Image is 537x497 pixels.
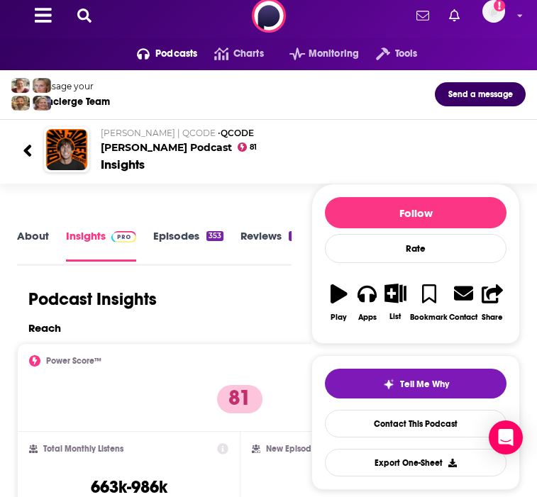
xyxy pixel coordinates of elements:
a: Contact This Podcast [325,410,506,437]
h2: New Episode Listens [266,444,344,454]
a: Episodes353 [153,229,223,261]
button: List [382,274,410,330]
button: Apps [353,274,382,330]
a: InsightsPodchaser Pro [66,229,136,261]
button: Follow [325,197,506,228]
a: QCODE [221,128,254,138]
button: Bookmark [409,274,448,330]
div: 1 [289,231,296,241]
img: Podchaser Pro [111,231,136,242]
span: [PERSON_NAME] | QCODE [101,128,216,138]
div: Apps [358,313,377,322]
div: List [389,312,401,321]
img: Danny Jones Podcast [46,129,87,170]
div: Contact [449,312,477,322]
a: Show notifications dropdown [411,4,435,28]
div: 353 [206,231,223,241]
div: Message your [35,81,110,91]
div: Share [482,313,503,322]
div: Open Intercom Messenger [489,420,523,454]
p: 81 [217,385,262,413]
a: Show notifications dropdown [443,4,465,28]
span: Monitoring [309,44,359,64]
span: Charts [233,44,264,64]
a: Charts [197,43,263,65]
div: Rate [325,234,506,263]
a: Contact [448,274,478,330]
button: Export One-Sheet [325,449,506,476]
img: Jules Profile [33,78,51,93]
div: Bookmark [410,313,448,322]
button: open menu [120,43,198,65]
h2: Power Score™ [46,356,101,366]
a: About [17,229,49,261]
button: Share [478,274,506,330]
span: • [218,128,254,138]
img: tell me why sparkle [383,379,394,390]
span: 81 [250,145,257,150]
button: open menu [359,43,417,65]
button: tell me why sparkleTell Me Why [325,369,506,398]
a: Reviews1 [240,229,296,261]
span: Tools [395,44,418,64]
div: Insights [101,157,145,172]
button: open menu [272,43,359,65]
h2: Total Monthly Listens [43,444,123,454]
div: Concierge Team [35,96,110,108]
h2: [PERSON_NAME] Podcast [101,128,514,154]
h1: Podcast Insights [28,289,157,310]
img: Barbara Profile [33,96,51,111]
button: Send a message [435,82,526,106]
button: Play [325,274,353,330]
h2: Reach [28,321,61,335]
div: Play [331,313,347,322]
span: Tell Me Why [400,379,449,390]
span: Podcasts [155,44,197,64]
img: Jon Profile [11,96,30,111]
img: Sydney Profile [11,78,30,93]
